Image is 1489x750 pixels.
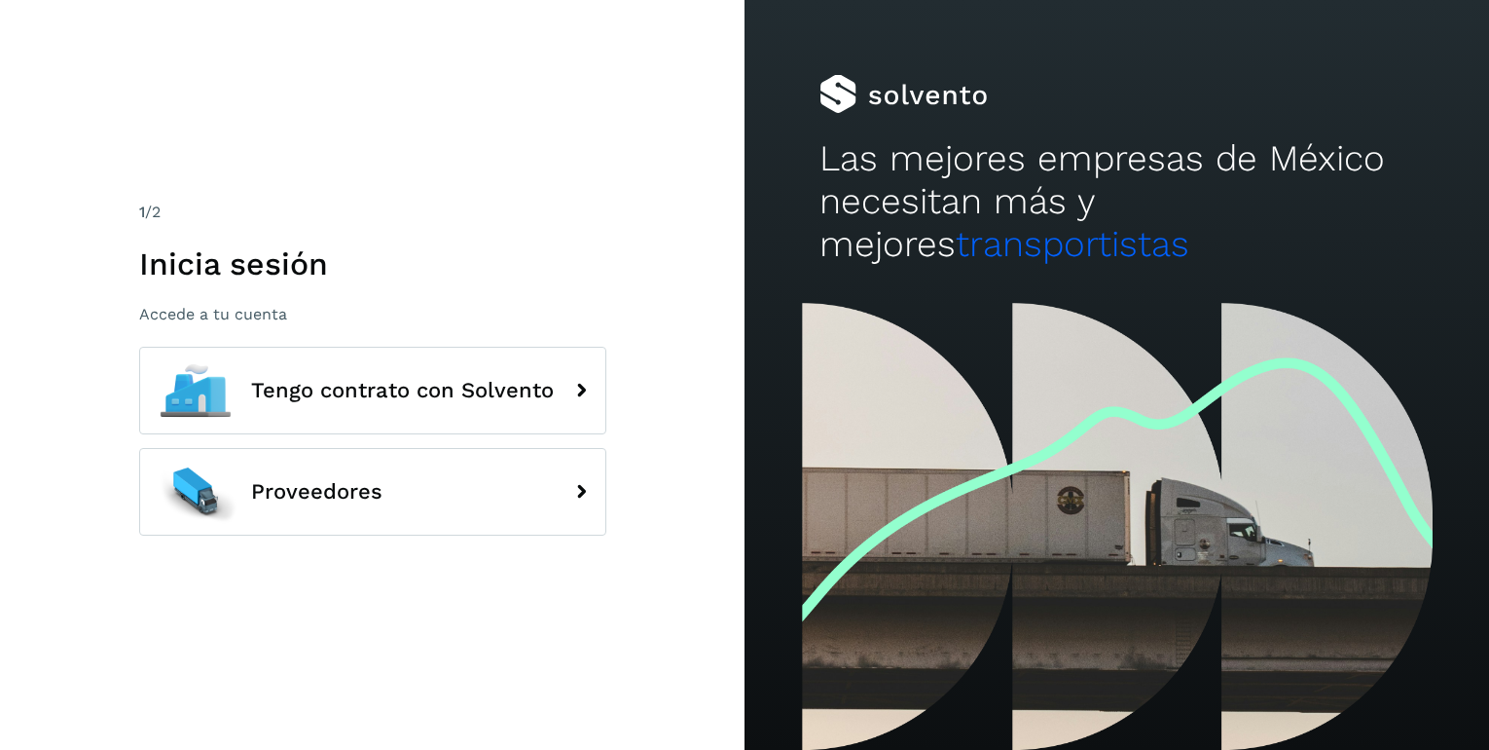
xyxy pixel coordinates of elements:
[819,137,1415,267] h2: Las mejores empresas de México necesitan más y mejores
[139,305,606,323] p: Accede a tu cuenta
[956,223,1189,265] span: transportistas
[251,379,554,402] span: Tengo contrato con Solvento
[139,245,606,282] h1: Inicia sesión
[139,201,606,224] div: /2
[139,448,606,536] button: Proveedores
[251,480,382,504] span: Proveedores
[139,203,145,221] span: 1
[139,347,606,434] button: Tengo contrato con Solvento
